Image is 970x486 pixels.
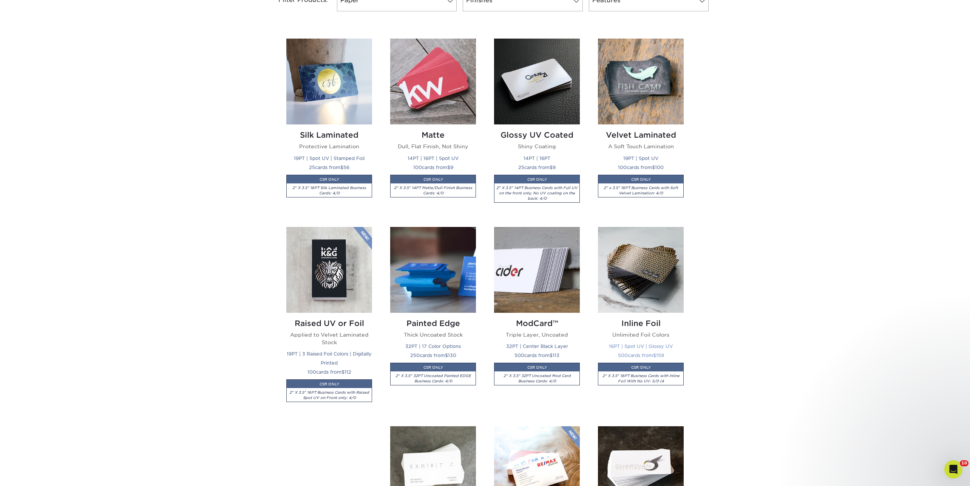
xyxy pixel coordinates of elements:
span: $ [340,165,343,170]
small: CSR ONLY [631,177,651,182]
a: Glossy UV Coated Business Cards Glossy UV Coated Shiny Coating 14PT | 16PT 25cards from$9CSR ONLY... [494,39,580,217]
img: New Product [561,426,580,449]
i: 2" X 3.5" 14PT Business Cards with Full UV on the front only, No UV coating on the back: 4/0 [496,186,578,200]
small: CSR ONLY [423,177,443,182]
img: ModCard™ Business Cards [494,227,580,313]
span: $ [445,352,448,358]
span: $ [550,165,553,170]
small: cards from [309,165,349,170]
small: cards from [618,352,664,358]
p: Protective Lamination [286,143,372,150]
small: CSR ONLY [527,365,547,370]
a: Raised UV or Foil Business Cards Raised UV or Foil Applied to Velvet Laminated Stock 19PT | 3 Rai... [286,227,372,418]
span: 9 [450,165,453,170]
img: Painted Edge Business Cards [390,227,476,313]
p: Unlimited Foil Colors [598,331,684,338]
iframe: Intercom live chat [944,460,962,478]
h2: Matte [390,130,476,140]
p: Thick Uncoated Stock [390,331,476,338]
span: 500 [514,352,524,358]
span: 100 [655,165,664,170]
span: $ [653,352,656,358]
span: $ [341,369,344,375]
img: Raised UV or Foil Business Cards [286,227,372,313]
i: 2" x 3.5" 16PT Business Cards with Soft Velvet Lamination: 4/0 [604,186,678,195]
small: cards from [413,165,453,170]
small: CSR ONLY [320,177,339,182]
p: Dull, Flat Finish, Not Shiny [390,143,476,150]
span: 159 [656,352,664,358]
h2: ModCard™ [494,319,580,328]
small: cards from [410,352,456,358]
i: 2" X 3.5" 16PT Silk Laminated Business Cards: 4/0 [292,186,366,195]
a: ModCard™ Business Cards ModCard™ Triple Layer, Uncoated 32PT | Center Black Layer 500cards from$1... [494,227,580,418]
small: CSR ONLY [527,177,547,182]
span: 25 [309,165,315,170]
h2: Silk Laminated [286,130,372,140]
p: Applied to Velvet Laminated Stock [286,331,372,346]
img: Velvet Laminated Business Cards [598,39,684,124]
small: 14PT | 16PT | Spot UV [408,155,459,161]
small: 19PT | Spot UV [623,155,658,161]
span: 9 [553,165,556,170]
small: cards from [518,165,556,170]
a: Velvet Laminated Business Cards Velvet Laminated A Soft Touch Lamination 19PT | Spot UV 100cards ... [598,39,684,217]
small: cards from [514,352,559,358]
h2: Raised UV or Foil [286,319,372,328]
small: CSR ONLY [320,382,339,386]
h2: Glossy UV Coated [494,130,580,140]
img: Matte Business Cards [390,39,476,124]
h2: Velvet Laminated [598,130,684,140]
span: 250 [410,352,420,358]
span: 100 [307,369,316,375]
span: $ [550,352,553,358]
a: Silk Laminated Business Cards Silk Laminated Protective Lamination 19PT | Spot UV | Stamped Foil ... [286,39,372,217]
i: 2" X 3.5" 14PT Matte/Dull Finish Business Cards: 4/0 [394,186,472,195]
small: cards from [618,165,664,170]
span: 56 [343,165,349,170]
img: Glossy UV Coated Business Cards [494,39,580,124]
small: 32PT | 17 Color Options [405,343,461,349]
i: 2" X 3.5" 32PT Uncoated Mod Card Business Cards: 4/0 [504,374,571,383]
h2: Inline Foil [598,319,684,328]
small: cards from [307,369,351,375]
small: 16PT | Spot UV | Glossy UV [609,343,673,349]
span: 10 [960,460,968,466]
h2: Painted Edge [390,319,476,328]
span: 113 [553,352,559,358]
i: 2" X 3.5" 16PT Business Cards with Raised Spot UV on Front only: 4/0 [289,390,369,400]
i: 2" X 3.5" 32PT Uncoated Painted EDGE Business Cards: 4/0 [395,374,471,383]
span: 100 [618,165,627,170]
img: Inline Foil Business Cards [598,227,684,313]
small: 32PT | Center Black Layer [506,343,568,349]
span: 500 [618,352,628,358]
small: 14PT | 16PT [524,155,550,161]
span: $ [652,165,655,170]
p: Triple Layer, Uncoated [494,331,580,338]
iframe: Google Customer Reviews [2,463,64,483]
span: 100 [413,165,422,170]
span: $ [447,165,450,170]
a: Matte Business Cards Matte Dull, Flat Finish, Not Shiny 14PT | 16PT | Spot UV 100cards from$9CSR ... [390,39,476,217]
small: 19PT | Spot UV | Stamped Foil [294,155,365,161]
small: CSR ONLY [631,365,651,370]
small: 19PT | 3 Raised Foil Colors | Digitally Printed [287,351,372,366]
p: Shiny Coating [494,143,580,150]
img: New Product [353,227,372,250]
a: Painted Edge Business Cards Painted Edge Thick Uncoated Stock 32PT | 17 Color Options 250cards fr... [390,227,476,418]
span: 130 [448,352,456,358]
span: 25 [518,165,524,170]
p: A Soft Touch Lamination [598,143,684,150]
a: Inline Foil Business Cards Inline Foil Unlimited Foil Colors 16PT | Spot UV | Glossy UV 500cards ... [598,227,684,418]
span: 112 [344,369,351,375]
img: Silk Laminated Business Cards [286,39,372,124]
i: 2" X 3.5" 16PT Business Cards with Inline Foil With No UV: 5/0 (4 [602,374,680,383]
small: CSR ONLY [423,365,443,370]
